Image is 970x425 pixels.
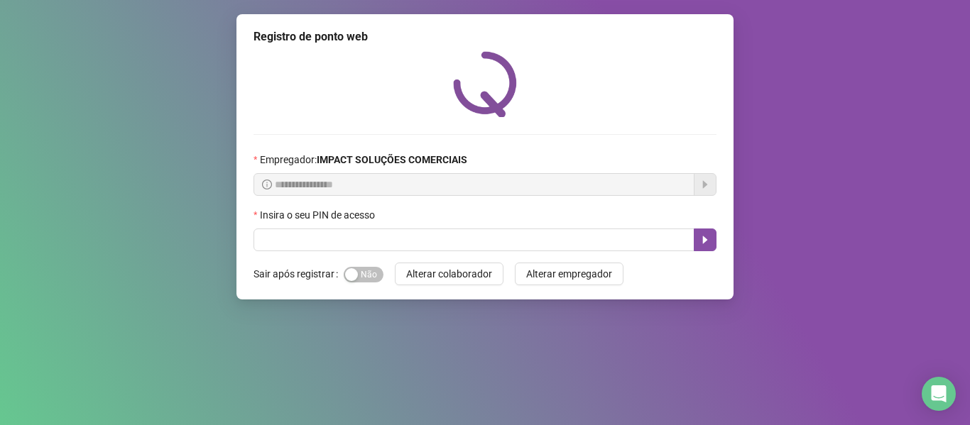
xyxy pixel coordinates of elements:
[254,263,344,285] label: Sair após registrar
[699,234,711,245] span: caret-right
[453,51,517,117] img: QRPoint
[262,180,272,189] span: info-circle
[526,266,612,282] span: Alterar empregador
[254,207,384,223] label: Insira o seu PIN de acesso
[406,266,492,282] span: Alterar colaborador
[922,377,956,411] div: Open Intercom Messenger
[260,152,467,167] span: Empregador :
[395,263,503,285] button: Alterar colaborador
[254,28,716,45] div: Registro de ponto web
[317,154,467,165] strong: IMPACT SOLUÇÕES COMERCIAIS
[515,263,623,285] button: Alterar empregador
